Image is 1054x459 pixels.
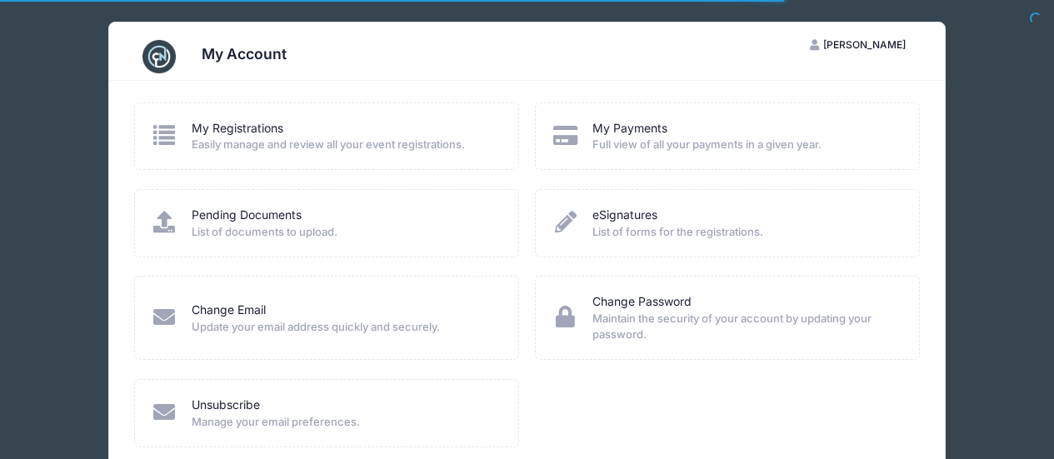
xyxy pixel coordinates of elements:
span: Easily manage and review all your event registrations. [192,137,497,153]
a: Unsubscribe [192,397,260,414]
span: Full view of all your payments in a given year. [592,137,897,153]
span: List of forms for the registrations. [592,224,897,241]
span: [PERSON_NAME] [823,38,906,51]
button: [PERSON_NAME] [796,31,921,59]
span: Maintain the security of your account by updating your password. [592,311,897,343]
a: eSignatures [592,207,657,224]
a: My Payments [592,120,667,137]
img: CampNetwork [142,40,176,73]
span: Update your email address quickly and securely. [192,319,497,336]
span: List of documents to upload. [192,224,497,241]
a: My Registrations [192,120,283,137]
a: Change Email [192,302,266,319]
span: Manage your email preferences. [192,414,497,431]
h3: My Account [202,45,287,62]
a: Change Password [592,293,692,311]
a: Pending Documents [192,207,302,224]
